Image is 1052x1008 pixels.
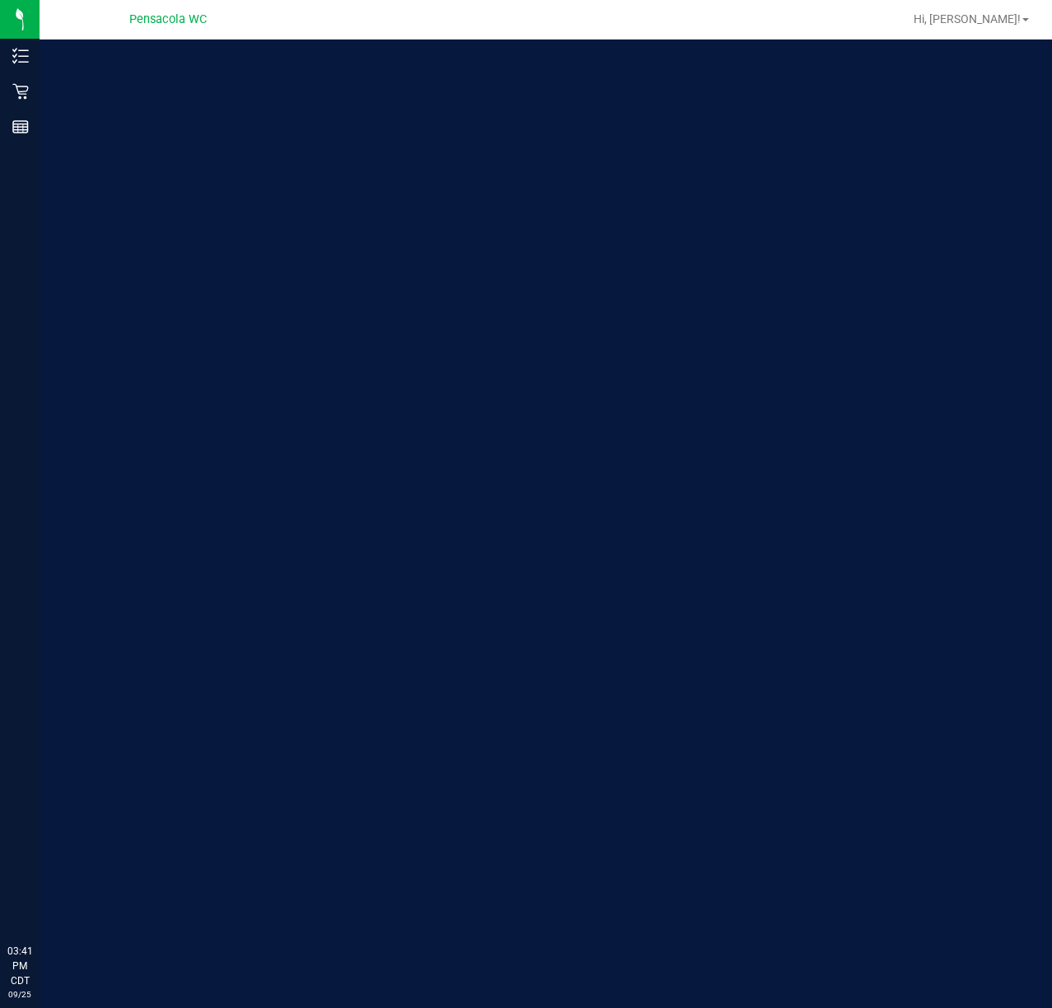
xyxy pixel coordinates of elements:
inline-svg: Reports [12,119,29,135]
inline-svg: Inventory [12,48,29,64]
p: 03:41 PM CDT [7,944,32,988]
p: 09/25 [7,988,32,1001]
inline-svg: Retail [12,83,29,100]
span: Hi, [PERSON_NAME]! [914,12,1021,26]
span: Pensacola WC [129,12,207,26]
